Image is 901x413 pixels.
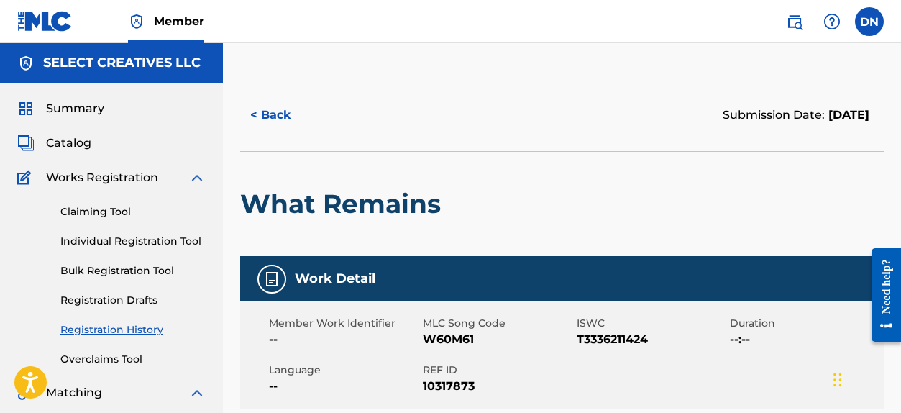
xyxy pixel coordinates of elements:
div: Drag [833,358,842,401]
h5: SELECT CREATIVES LLC [43,55,201,71]
span: REF ID [423,363,573,378]
div: Help [818,7,846,36]
span: Member [154,13,204,29]
span: Member Work Identifier [269,316,419,331]
img: help [823,13,841,30]
img: Works Registration [17,169,36,186]
span: Language [269,363,419,378]
span: -- [269,378,419,395]
img: expand [188,384,206,401]
span: -- [269,331,419,348]
button: < Back [240,97,326,133]
img: Work Detail [263,271,280,288]
a: CatalogCatalog [17,135,91,152]
img: Top Rightsholder [128,13,145,30]
a: Public Search [780,7,809,36]
img: Accounts [17,55,35,72]
img: Summary [17,100,35,117]
img: Catalog [17,135,35,152]
a: Individual Registration Tool [60,234,206,249]
a: Registration History [60,322,206,337]
img: expand [188,169,206,186]
div: Submission Date: [723,106,869,124]
span: Matching [46,384,102,401]
span: Duration [730,316,880,331]
span: Works Registration [46,169,158,186]
span: --:-- [730,331,880,348]
span: MLC Song Code [423,316,573,331]
iframe: Chat Widget [829,344,901,413]
img: search [786,13,803,30]
span: W60M61 [423,331,573,348]
iframe: Resource Center [861,237,901,353]
a: Registration Drafts [60,293,206,308]
span: Catalog [46,135,91,152]
span: ISWC [577,316,727,331]
span: T3336211424 [577,331,727,348]
span: Summary [46,100,104,117]
h5: Work Detail [295,271,375,287]
span: [DATE] [825,108,869,122]
a: SummarySummary [17,100,104,117]
a: Claiming Tool [60,204,206,219]
img: Matching [17,384,35,401]
img: MLC Logo [17,11,73,32]
a: Overclaims Tool [60,352,206,367]
h2: What Remains [240,188,448,220]
div: User Menu [855,7,884,36]
a: Bulk Registration Tool [60,263,206,278]
span: 10317873 [423,378,573,395]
